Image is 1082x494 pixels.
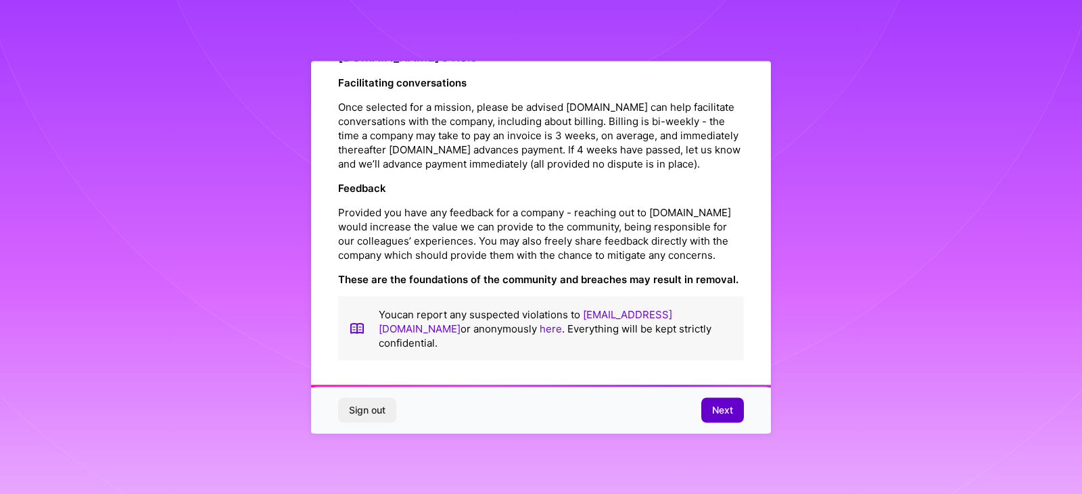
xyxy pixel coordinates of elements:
[38,22,66,32] div: v 4.0.25
[39,78,50,89] img: tab_domain_overview_orange.svg
[54,80,121,89] div: Domain Overview
[338,99,744,170] p: Once selected for a mission, please be advised [DOMAIN_NAME] can help facilitate conversations wi...
[338,205,744,262] p: Provided you have any feedback for a company - reaching out to [DOMAIN_NAME] would increase the v...
[22,22,32,32] img: logo_orange.svg
[379,307,672,335] a: [EMAIL_ADDRESS][DOMAIN_NAME]
[349,403,385,417] span: Sign out
[338,398,396,422] button: Sign out
[338,76,467,89] strong: Facilitating conversations
[137,78,147,89] img: tab_keywords_by_traffic_grey.svg
[540,322,562,335] a: here
[349,307,365,349] img: book icon
[338,181,386,194] strong: Feedback
[712,403,733,417] span: Next
[701,398,744,422] button: Next
[151,80,223,89] div: Keywords by Traffic
[338,272,738,285] strong: These are the foundations of the community and breaches may result in removal.
[379,307,733,349] p: You can report any suspected violations to or anonymously . Everything will be kept strictly conf...
[22,35,32,46] img: website_grey.svg
[35,35,149,46] div: Domain: [DOMAIN_NAME]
